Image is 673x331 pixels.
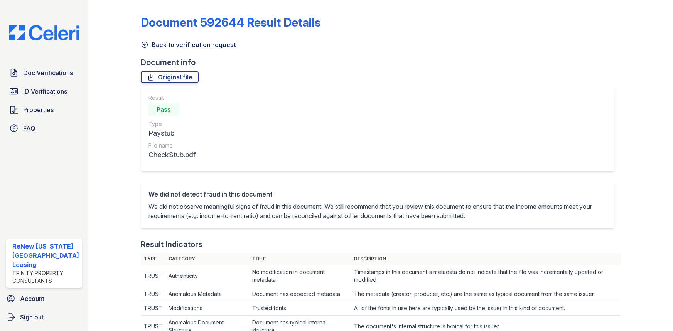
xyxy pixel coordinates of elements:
[141,287,165,301] td: TRUST
[12,242,79,269] div: ReNew [US_STATE][GEOGRAPHIC_DATA] Leasing
[148,120,196,128] div: Type
[351,253,621,265] th: Description
[12,269,79,285] div: Trinity Property Consultants
[141,15,320,29] a: Document 592644 Result Details
[351,287,621,301] td: The metadata (creator, producer, etc.) are the same as typical document from the same issuer.
[249,301,351,316] td: Trusted fonts
[23,87,67,96] span: ID Verifications
[148,128,196,139] div: Paystub
[148,150,196,160] div: CheckStub.pdf
[23,124,35,133] span: FAQ
[148,94,196,102] div: Result
[20,313,44,322] span: Sign out
[141,301,165,316] td: TRUST
[141,265,165,287] td: TRUST
[20,294,44,303] span: Account
[249,265,351,287] td: No modification in document metadata
[148,103,179,116] div: Pass
[6,102,82,118] a: Properties
[141,239,202,250] div: Result Indicators
[3,25,85,40] img: CE_Logo_Blue-a8612792a0a2168367f1c8372b55b34899dd931a85d93a1a3d3e32e68fde9ad4.png
[148,202,607,220] p: We did not observe meaningful signs of fraud in this document. We still recommend that you review...
[3,309,85,325] a: Sign out
[141,253,165,265] th: Type
[141,40,236,49] a: Back to verification request
[6,65,82,81] a: Doc Verifications
[249,253,351,265] th: Title
[165,301,250,316] td: Modifications
[351,301,621,316] td: All of the fonts in use here are typically used by the issuer in this kind of document.
[249,287,351,301] td: Document has expected metadata
[165,287,250,301] td: Anomalous Metadata
[165,253,250,265] th: Category
[141,57,621,68] div: Document info
[351,265,621,287] td: Timestamps in this document's metadata do not indicate that the file was incrementally updated or...
[23,68,73,77] span: Doc Verifications
[165,265,250,287] td: Authenticity
[6,84,82,99] a: ID Verifications
[148,190,607,199] div: We did not detect fraud in this document.
[23,105,54,114] span: Properties
[3,291,85,306] a: Account
[148,142,196,150] div: File name
[6,121,82,136] a: FAQ
[141,71,199,83] a: Original file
